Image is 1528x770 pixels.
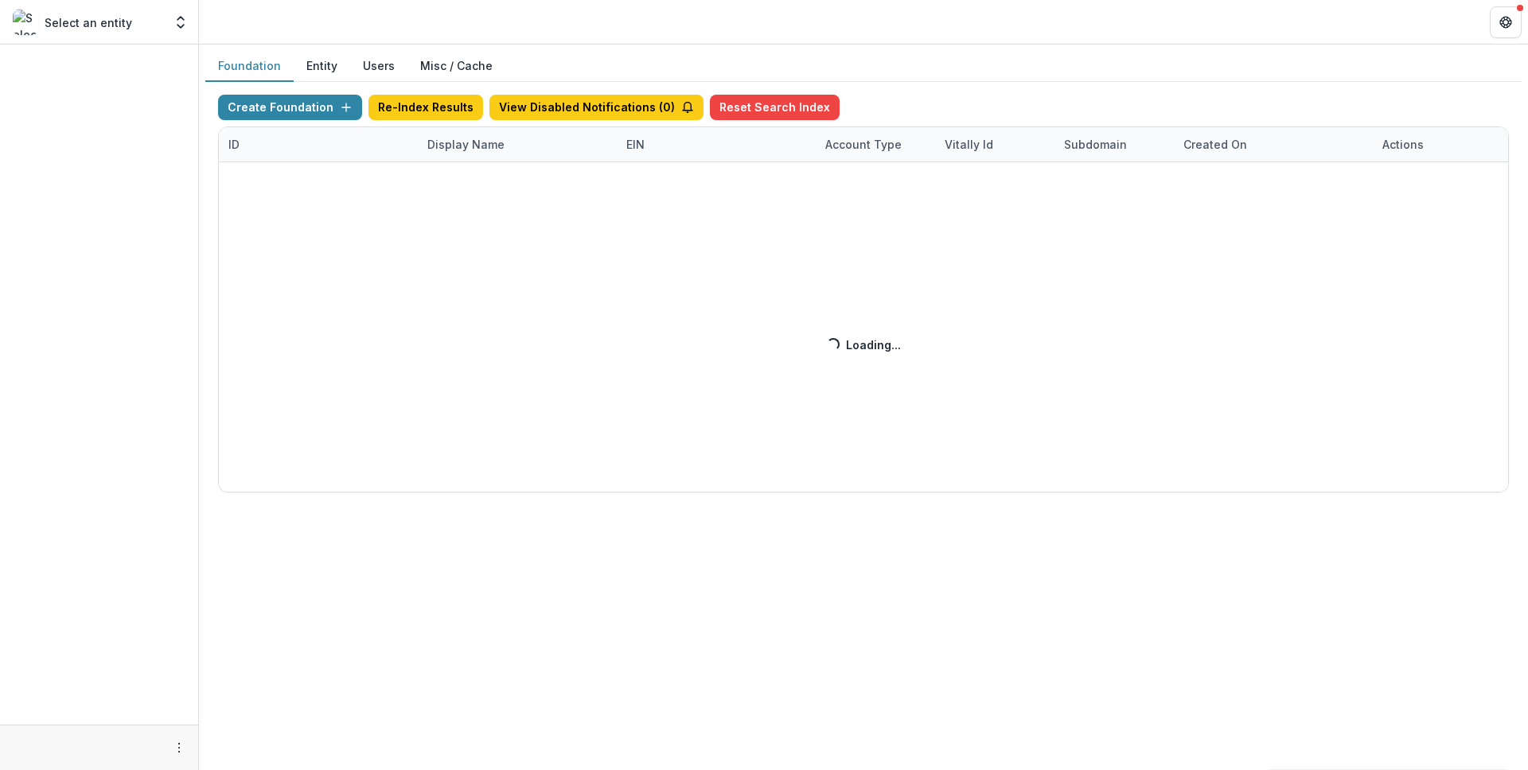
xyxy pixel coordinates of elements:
p: Select an entity [45,14,132,31]
button: Misc / Cache [407,51,505,82]
button: Users [350,51,407,82]
button: Get Help [1490,6,1522,38]
button: Open entity switcher [170,6,192,38]
button: More [170,738,189,757]
button: Foundation [205,51,294,82]
img: Select an entity [13,10,38,35]
button: Entity [294,51,350,82]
